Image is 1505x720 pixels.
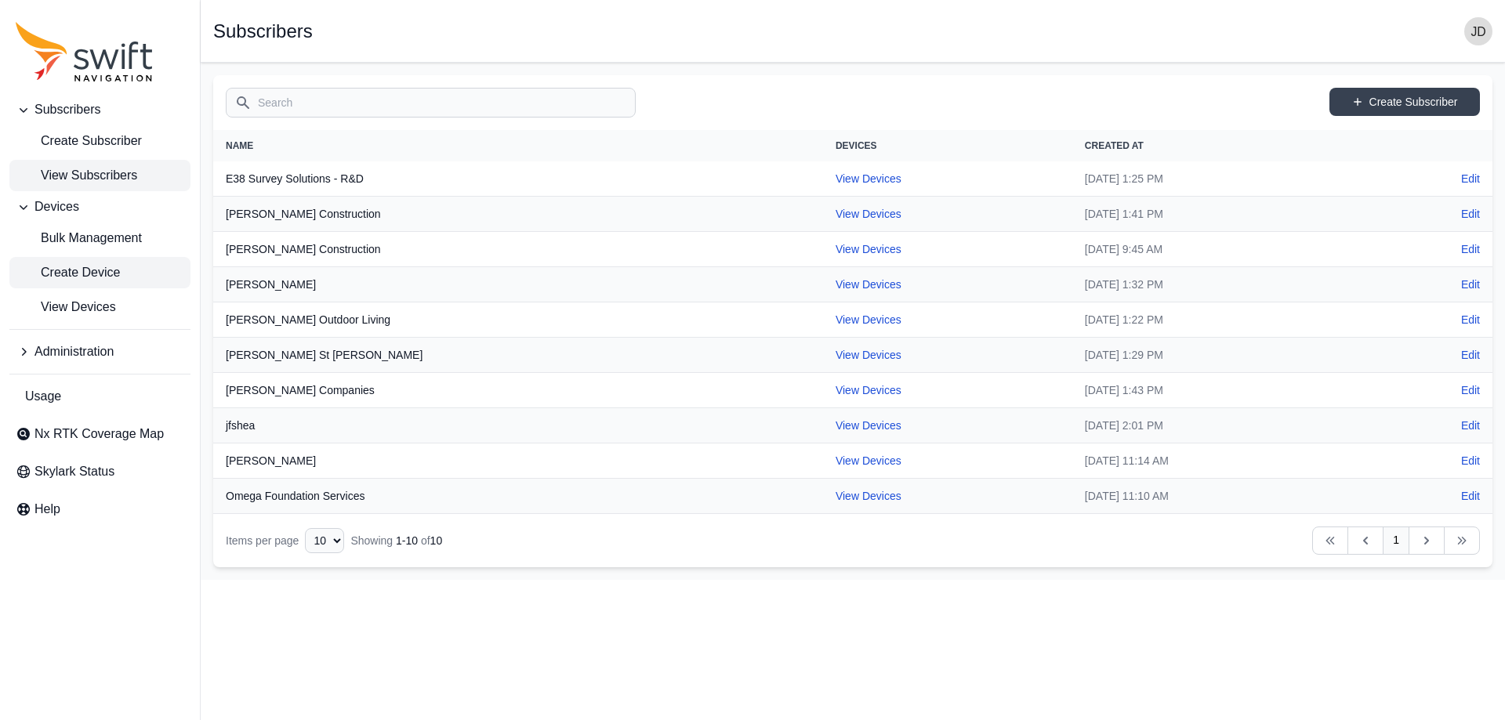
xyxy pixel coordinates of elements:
a: Edit [1461,206,1480,222]
span: Devices [34,197,79,216]
a: 1 [1383,526,1409,555]
th: jfshea [213,408,823,443]
a: View Devices [836,454,901,467]
th: [PERSON_NAME] St [PERSON_NAME] [213,338,823,373]
a: View Devices [836,384,901,396]
span: Items per page [226,534,299,547]
input: Search [226,88,636,118]
td: [DATE] 1:43 PM [1072,373,1372,408]
span: View Subscribers [16,166,137,185]
a: Edit [1461,277,1480,292]
a: Help [9,494,190,525]
th: Omega Foundation Services [213,479,823,514]
span: Usage [25,387,61,406]
td: [DATE] 11:14 AM [1072,443,1372,479]
span: 10 [430,534,443,547]
span: 1 - 10 [396,534,418,547]
td: [DATE] 1:29 PM [1072,338,1372,373]
a: Edit [1461,453,1480,469]
a: Edit [1461,312,1480,327]
th: Created At [1072,130,1372,161]
a: Bulk Management [9,223,190,254]
td: [DATE] 1:25 PM [1072,161,1372,197]
th: Devices [823,130,1072,161]
span: Administration [34,342,114,361]
a: View Devices [836,278,901,291]
th: [PERSON_NAME] [213,443,823,479]
th: [PERSON_NAME] Construction [213,197,823,232]
a: Edit [1461,488,1480,504]
th: Name [213,130,823,161]
a: View Devices [836,208,901,220]
span: Help [34,500,60,519]
span: View Devices [16,298,116,317]
a: Create Subscriber [9,125,190,157]
td: [DATE] 1:22 PM [1072,302,1372,338]
a: View Devices [836,313,901,326]
td: [DATE] 1:41 PM [1072,197,1372,232]
a: Create Subscriber [1329,88,1480,116]
a: View Devices [836,490,901,502]
span: Bulk Management [16,229,142,248]
a: Edit [1461,347,1480,363]
th: [PERSON_NAME] Companies [213,373,823,408]
a: View Devices [836,243,901,255]
a: View Subscribers [9,160,190,191]
span: Create Device [16,263,120,282]
img: user photo [1464,17,1492,45]
a: View Devices [9,291,190,323]
td: [DATE] 1:32 PM [1072,267,1372,302]
a: Usage [9,381,190,412]
span: Subscribers [34,100,100,119]
nav: Table navigation [213,514,1492,567]
div: Showing of [350,533,442,548]
button: Subscribers [9,94,190,125]
button: Administration [9,336,190,367]
a: Edit [1461,418,1480,433]
a: Edit [1461,171,1480,186]
span: Nx RTK Coverage Map [34,425,164,443]
td: [DATE] 2:01 PM [1072,408,1372,443]
td: [DATE] 9:45 AM [1072,232,1372,267]
a: Edit [1461,382,1480,398]
button: Devices [9,191,190,223]
th: [PERSON_NAME] [213,267,823,302]
a: Nx RTK Coverage Map [9,418,190,450]
th: [PERSON_NAME] Outdoor Living [213,302,823,338]
a: View Devices [836,349,901,361]
a: Create Device [9,257,190,288]
a: Edit [1461,241,1480,257]
span: Create Subscriber [16,132,142,150]
h1: Subscribers [213,22,313,41]
th: [PERSON_NAME] Construction [213,232,823,267]
span: Skylark Status [34,462,114,481]
a: View Devices [836,172,901,185]
a: Skylark Status [9,456,190,487]
th: E38 Survey Solutions - R&D [213,161,823,197]
a: View Devices [836,419,901,432]
select: Display Limit [305,528,344,553]
td: [DATE] 11:10 AM [1072,479,1372,514]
